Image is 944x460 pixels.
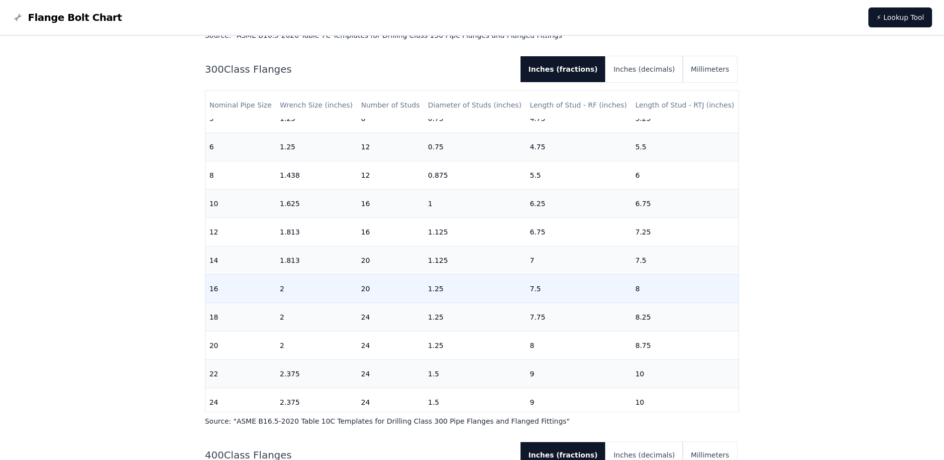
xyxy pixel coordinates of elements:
th: Wrench Size (inches) [276,91,357,119]
td: 24 [357,359,424,388]
td: 0.75 [424,132,526,161]
td: 24 [357,388,424,416]
td: 1.813 [276,218,357,246]
span: Flange Bolt Chart [28,10,122,24]
td: 9 [526,359,631,388]
td: 5.5 [631,132,739,161]
td: 12 [206,218,276,246]
td: 2.375 [276,359,357,388]
th: Number of Studs [357,91,424,119]
td: 8 [206,161,276,189]
td: 6.75 [631,189,739,218]
td: 2 [276,274,357,303]
td: 1.25 [424,331,526,359]
td: 14 [206,246,276,274]
p: Source: " ASME B16.5-2020 Table 10C Templates for Drilling Class 300 Pipe Flanges and Flanged Fit... [205,416,739,426]
td: 10 [631,359,739,388]
th: Nominal Pipe Size [206,91,276,119]
td: 1.125 [424,246,526,274]
td: 10 [631,388,739,416]
td: 8 [526,331,631,359]
a: Flange Bolt Chart LogoFlange Bolt Chart [12,10,122,24]
td: 1 [424,189,526,218]
th: Length of Stud - RF (inches) [526,91,631,119]
td: 12 [357,161,424,189]
h2: 300 Class Flanges [205,62,513,76]
th: Length of Stud - RTJ (inches) [631,91,739,119]
td: 1.25 [424,303,526,331]
td: 6.75 [526,218,631,246]
td: 6.25 [526,189,631,218]
td: 24 [357,303,424,331]
td: 7.75 [526,303,631,331]
button: Millimeters [683,56,737,82]
td: 2 [276,303,357,331]
td: 18 [206,303,276,331]
td: 7 [526,246,631,274]
td: 10 [206,189,276,218]
td: 20 [357,274,424,303]
td: 24 [357,331,424,359]
td: 24 [206,388,276,416]
td: 1.125 [424,218,526,246]
td: 22 [206,359,276,388]
td: 20 [206,331,276,359]
td: 7.25 [631,218,739,246]
td: 1.25 [276,132,357,161]
td: 1.625 [276,189,357,218]
td: 1.438 [276,161,357,189]
td: 6 [631,161,739,189]
td: 1.5 [424,359,526,388]
td: 0.875 [424,161,526,189]
td: 2 [276,331,357,359]
td: 2.375 [276,388,357,416]
td: 8 [631,274,739,303]
a: ⚡ Lookup Tool [868,7,932,27]
td: 20 [357,246,424,274]
td: 6 [206,132,276,161]
td: 12 [357,132,424,161]
button: Inches (decimals) [606,56,683,82]
td: 16 [357,189,424,218]
img: Flange Bolt Chart Logo [12,11,24,23]
td: 5.5 [526,161,631,189]
td: 8.25 [631,303,739,331]
td: 1.813 [276,246,357,274]
td: 7.5 [526,274,631,303]
td: 8.75 [631,331,739,359]
button: Inches (fractions) [521,56,606,82]
td: 16 [357,218,424,246]
td: 1.5 [424,388,526,416]
td: 1.25 [424,274,526,303]
td: 4.75 [526,132,631,161]
td: 9 [526,388,631,416]
td: 16 [206,274,276,303]
th: Diameter of Studs (inches) [424,91,526,119]
td: 7.5 [631,246,739,274]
